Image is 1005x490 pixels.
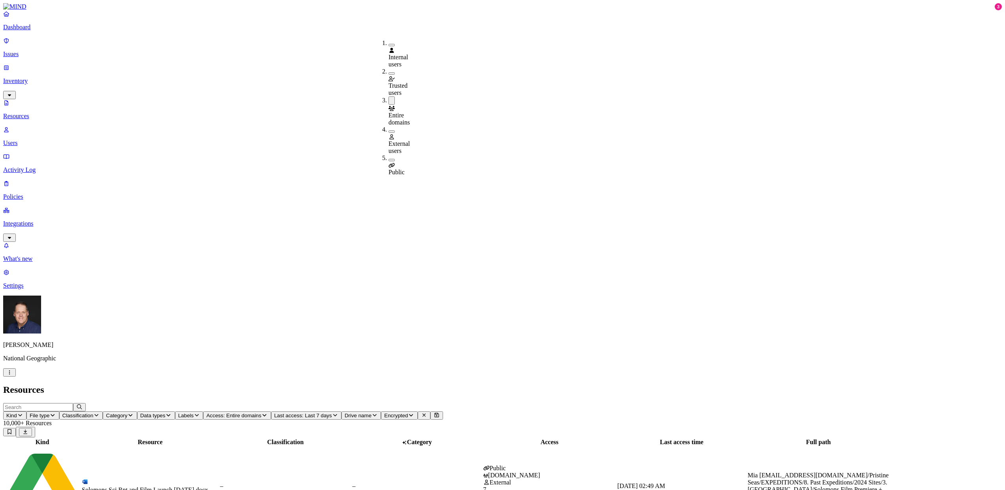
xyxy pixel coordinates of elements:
a: Issues [3,37,1002,58]
img: MIND [3,3,26,10]
input: Search [3,403,73,411]
span: Public [388,169,405,175]
span: Labels [178,413,194,418]
span: Classification [62,413,94,418]
span: [DATE] 02:49 AM [617,482,665,489]
div: Access [483,439,616,446]
div: External [483,479,616,486]
img: Mark DeCarlo [3,296,41,334]
div: Resource [82,439,219,446]
span: – [353,482,356,489]
div: 3 [995,3,1002,10]
p: Resources [3,113,1002,120]
span: Kind [6,413,17,418]
span: Category [106,413,127,418]
span: Last access: Last 7 days [274,413,332,418]
a: What's new [3,242,1002,262]
span: Entire domains [388,112,410,126]
p: What's new [3,255,1002,262]
p: Activity Log [3,166,1002,173]
span: Internal users [388,54,408,68]
a: Activity Log [3,153,1002,173]
span: Drive name [345,413,371,418]
div: [DOMAIN_NAME] [483,472,616,479]
div: Last access time [617,439,746,446]
p: Integrations [3,220,1002,227]
p: [PERSON_NAME] [3,341,1002,349]
p: Dashboard [3,24,1002,31]
span: Access: Entire domains [206,413,261,418]
h2: Resources [3,384,1002,395]
span: Category [407,439,432,445]
span: Encrypted [384,413,408,418]
span: File type [30,413,49,418]
span: – [220,482,223,489]
p: Settings [3,282,1002,289]
span: External users [388,140,410,154]
span: 10,000+ Resources [3,420,52,426]
a: Dashboard [3,10,1002,31]
a: MIND [3,3,1002,10]
img: microsoft-word [82,479,88,485]
p: National Geographic [3,355,1002,362]
a: Resources [3,99,1002,120]
span: Trusted users [388,82,407,96]
a: Settings [3,269,1002,289]
a: Inventory [3,64,1002,98]
p: Inventory [3,77,1002,85]
a: Users [3,126,1002,147]
span: Data types [140,413,166,418]
div: Public [483,465,616,472]
a: Policies [3,180,1002,200]
div: Classification [220,439,351,446]
p: Policies [3,193,1002,200]
div: Kind [4,439,80,446]
a: Integrations [3,207,1002,241]
p: Users [3,139,1002,147]
div: Full path [748,439,889,446]
p: Issues [3,51,1002,58]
